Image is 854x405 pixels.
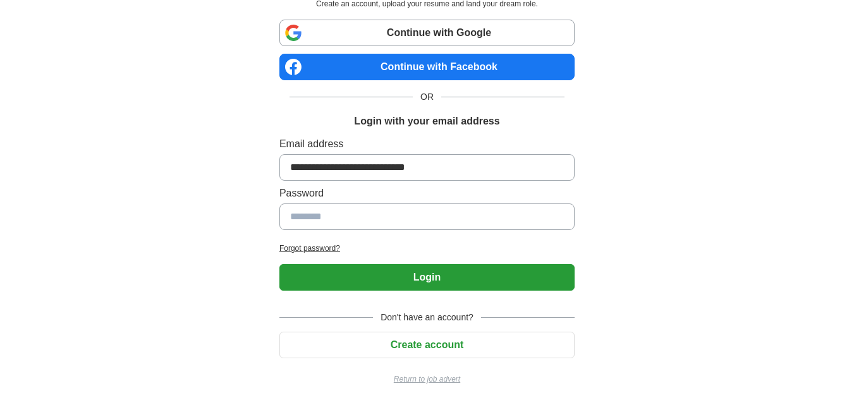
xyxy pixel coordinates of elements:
a: Create account [279,339,575,350]
a: Return to job advert [279,373,575,385]
label: Password [279,186,575,201]
label: Email address [279,136,575,152]
a: Continue with Facebook [279,54,575,80]
a: Continue with Google [279,20,575,46]
button: Login [279,264,575,291]
button: Create account [279,332,575,358]
span: OR [413,90,441,104]
h1: Login with your email address [354,114,499,129]
a: Forgot password? [279,243,575,254]
span: Don't have an account? [373,311,481,324]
